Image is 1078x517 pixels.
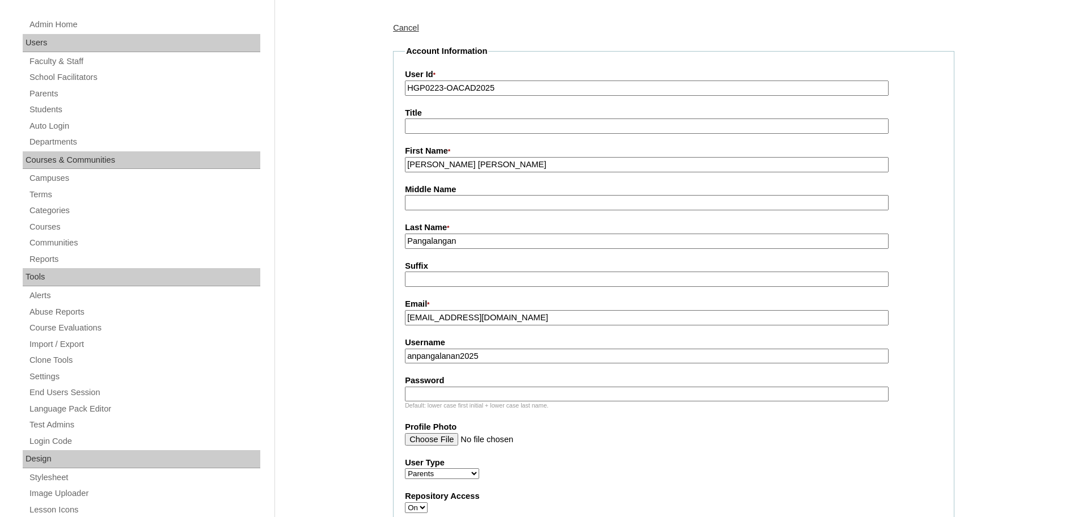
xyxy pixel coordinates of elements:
[405,45,488,57] legend: Account Information
[28,18,260,32] a: Admin Home
[405,145,942,158] label: First Name
[28,87,260,101] a: Parents
[28,353,260,367] a: Clone Tools
[28,188,260,202] a: Terms
[393,23,419,32] a: Cancel
[28,135,260,149] a: Departments
[405,337,942,349] label: Username
[28,418,260,432] a: Test Admins
[28,252,260,266] a: Reports
[28,305,260,319] a: Abuse Reports
[405,222,942,234] label: Last Name
[405,298,942,311] label: Email
[405,457,942,469] label: User Type
[405,375,942,387] label: Password
[28,289,260,303] a: Alerts
[23,268,260,286] div: Tools
[405,184,942,196] label: Middle Name
[405,107,942,119] label: Title
[405,69,942,81] label: User Id
[28,220,260,234] a: Courses
[23,34,260,52] div: Users
[405,401,942,410] div: Default: lower case first initial + lower case last name.
[28,385,260,400] a: End Users Session
[28,434,260,448] a: Login Code
[28,119,260,133] a: Auto Login
[28,503,260,517] a: Lesson Icons
[28,171,260,185] a: Campuses
[23,151,260,169] div: Courses & Communities
[28,402,260,416] a: Language Pack Editor
[28,370,260,384] a: Settings
[28,54,260,69] a: Faculty & Staff
[28,236,260,250] a: Communities
[28,337,260,351] a: Import / Export
[405,260,942,272] label: Suffix
[405,490,942,502] label: Repository Access
[28,471,260,485] a: Stylesheet
[28,103,260,117] a: Students
[28,204,260,218] a: Categories
[28,321,260,335] a: Course Evaluations
[28,70,260,84] a: School Facilitators
[28,486,260,501] a: Image Uploader
[405,421,942,433] label: Profile Photo
[23,450,260,468] div: Design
